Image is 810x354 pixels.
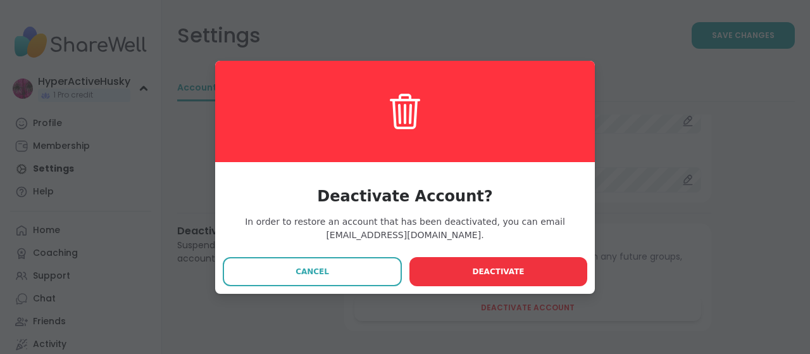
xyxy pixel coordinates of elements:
[223,257,402,286] button: Cancel
[223,185,587,208] h3: Deactivate Account?
[472,266,524,277] span: Deactivate
[223,215,587,242] span: In order to restore an account that has been deactivated, you can email [EMAIL_ADDRESS][DOMAIN_NA...
[296,266,329,277] span: Cancel
[409,257,587,286] button: Deactivate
